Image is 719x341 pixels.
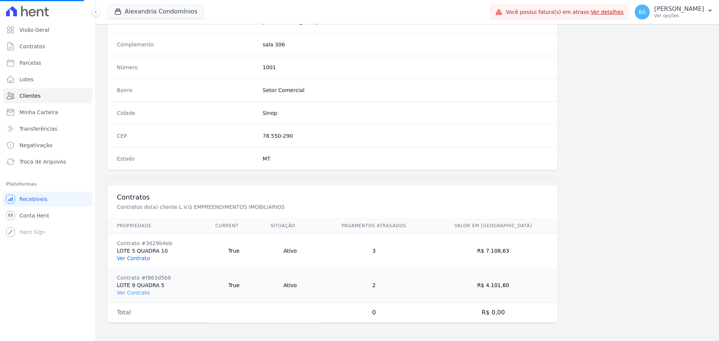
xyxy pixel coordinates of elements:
td: True [206,268,261,303]
a: Clientes [3,88,92,103]
a: Troca de Arquivos [3,154,92,169]
a: Negativação [3,138,92,153]
dt: Bairro [117,86,257,94]
span: Recebíveis [19,195,48,203]
span: Negativação [19,141,52,149]
button: Alexandria Condomínios [108,4,204,19]
p: [PERSON_NAME] [654,5,704,13]
button: BA [PERSON_NAME] Ver opções [629,1,719,22]
td: R$ 7.108,63 [429,234,557,268]
span: Lotes [19,76,34,83]
a: Ver Contrato [117,290,150,296]
a: Contratos [3,39,92,54]
a: Parcelas [3,55,92,70]
span: Você possui fatura(s) em atraso. [506,8,624,16]
a: Ver Contrato [117,255,150,261]
a: Visão Geral [3,22,92,37]
th: Current [206,218,261,234]
td: 2 [319,268,429,303]
dd: Sinop [263,109,548,117]
dt: Complemento [117,41,257,48]
span: Troca de Arquivos [19,158,66,165]
p: Contratos do(a) cliente L.V.G EMPREENDIMENTOS IMOBILIÁRIOS [117,203,368,211]
span: Contratos [19,43,45,50]
td: True [206,234,261,268]
span: Conta Hent [19,212,49,219]
th: Situação [261,218,319,234]
a: Lotes [3,72,92,87]
td: Total [108,303,206,323]
div: Contrato #f863d5b9 [117,274,197,281]
td: Ativo [261,268,319,303]
td: R$ 4.101,60 [429,268,557,303]
span: Visão Geral [19,26,49,34]
td: LOTE 5 QUADRA 10 [108,234,206,268]
td: R$ 0,00 [429,303,557,323]
dt: Estado [117,155,257,162]
dt: Número [117,64,257,71]
span: Minha Carteira [19,109,58,116]
a: Ver detalhes [591,9,624,15]
span: Clientes [19,92,40,100]
a: Minha Carteira [3,105,92,120]
span: Parcelas [19,59,41,67]
td: 3 [319,234,429,268]
p: Ver opções [654,13,704,19]
td: LOTE 9 QUADRA 5 [108,268,206,303]
dt: Cidade [117,109,257,117]
span: Transferências [19,125,57,133]
span: BA [639,9,646,15]
dd: 78.550-290 [263,132,548,140]
dd: MT [263,155,548,162]
dd: Setor Comercial [263,86,548,94]
a: Conta Hent [3,208,92,223]
dd: 1001 [263,64,548,71]
div: Contrato #3629b4eb [117,240,197,247]
dd: sala 306 [263,41,548,48]
h3: Contratos [117,193,548,202]
td: Ativo [261,234,319,268]
th: Propriedade [108,218,206,234]
a: Recebíveis [3,192,92,207]
td: 0 [319,303,429,323]
th: Pagamentos Atrasados [319,218,429,234]
a: Transferências [3,121,92,136]
dt: CEP [117,132,257,140]
th: Valor em [GEOGRAPHIC_DATA] [429,218,557,234]
div: Plataformas [6,180,90,189]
